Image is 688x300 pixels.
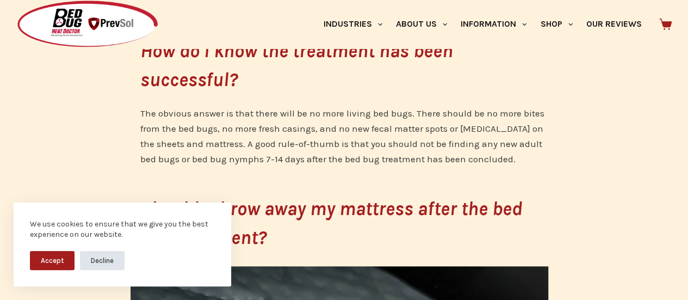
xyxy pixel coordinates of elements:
[30,219,215,240] div: We use cookies to ensure that we give you the best experience on our website.
[9,4,41,37] button: Open LiveChat chat widget
[140,40,453,91] em: How do I know the treatment has been successful?
[140,198,522,249] em: Should I throw away my mattress after the bed bug treatment?
[140,106,548,167] p: The obvious answer is that there will be no more living bed bugs. There should be no more bites f...
[80,251,125,270] button: Decline
[30,251,75,270] button: Accept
